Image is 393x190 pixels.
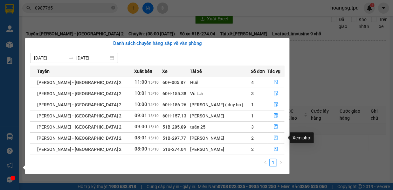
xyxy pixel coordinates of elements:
span: 15/10 [148,114,159,118]
span: Tác vụ [267,68,280,75]
span: 3 [251,91,254,96]
span: to [69,55,74,60]
span: 15/10 [148,147,159,151]
button: file-done [268,144,284,154]
span: 4 [251,80,254,85]
div: [PERSON_NAME] ( duy bc ) [190,101,251,108]
span: swap-right [69,55,74,60]
span: 1 [251,113,254,118]
span: 60H-156.26 [162,102,186,107]
div: Danh sách chuyến hàng sắp về văn phòng [30,40,285,47]
span: 3 [251,124,254,130]
div: [PERSON_NAME] [190,135,251,142]
span: Xuất bến [134,68,152,75]
span: [PERSON_NAME] - [GEOGRAPHIC_DATA] 2 [37,80,121,85]
input: Đến ngày [76,54,108,61]
button: file-done [268,88,284,99]
span: right [279,160,283,164]
span: 09:00 [134,124,147,130]
span: 10:01 [134,90,147,96]
div: [PERSON_NAME] [190,146,251,153]
span: [PERSON_NAME] - [GEOGRAPHIC_DATA] 2 [37,113,121,118]
span: file-done [274,136,278,141]
span: 51B-285.89 [162,124,186,130]
span: 15/10 [148,136,159,140]
button: left [262,159,269,166]
span: [PERSON_NAME] - [GEOGRAPHIC_DATA] 2 [37,102,121,107]
button: file-done [268,122,284,132]
a: 1 [270,159,277,166]
span: file-done [274,91,278,96]
button: file-done [268,100,284,110]
span: Tài xế [190,68,202,75]
button: file-done [268,77,284,88]
span: 09:01 [134,113,147,118]
span: file-done [274,124,278,130]
li: Previous Page [262,159,269,166]
div: Xem phơi [290,132,314,143]
span: 2 [251,147,254,152]
span: file-done [274,147,278,152]
span: 60F-005.87 [162,80,186,85]
input: Từ ngày [34,54,66,61]
div: tuấn 25 [190,123,251,130]
button: file-done [268,111,284,121]
span: file-done [274,80,278,85]
span: 10:00 [134,102,147,107]
span: [PERSON_NAME] - [GEOGRAPHIC_DATA] 2 [37,147,121,152]
span: 15/10 [148,91,159,96]
div: Vũ L.a [190,90,251,97]
span: [PERSON_NAME] - [GEOGRAPHIC_DATA] 2 [37,91,121,96]
button: right [277,159,285,166]
div: Huê [190,79,251,86]
span: 1 [251,102,254,107]
span: 08:00 [134,146,147,152]
span: left [264,160,267,164]
span: 08:01 [134,135,147,141]
span: 60H-157.13 [162,113,186,118]
span: 60H-155.38 [162,91,186,96]
span: Số đơn [251,68,265,75]
span: Tuyến [37,68,50,75]
span: 15/10 [148,80,159,85]
div: [PERSON_NAME] [190,112,251,119]
span: file-done [274,113,278,118]
span: 51B-297.77 [162,136,186,141]
span: 51B-274.04 [162,147,186,152]
span: [PERSON_NAME] - [GEOGRAPHIC_DATA] 2 [37,136,121,141]
button: file-done [268,133,284,143]
span: 11:00 [134,79,147,85]
span: 15/10 [148,102,159,107]
span: [PERSON_NAME] - [GEOGRAPHIC_DATA] 2 [37,124,121,130]
span: 2 [251,136,254,141]
li: Next Page [277,159,285,166]
span: 15/10 [148,125,159,129]
span: file-done [274,102,278,107]
span: Xe [162,68,168,75]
